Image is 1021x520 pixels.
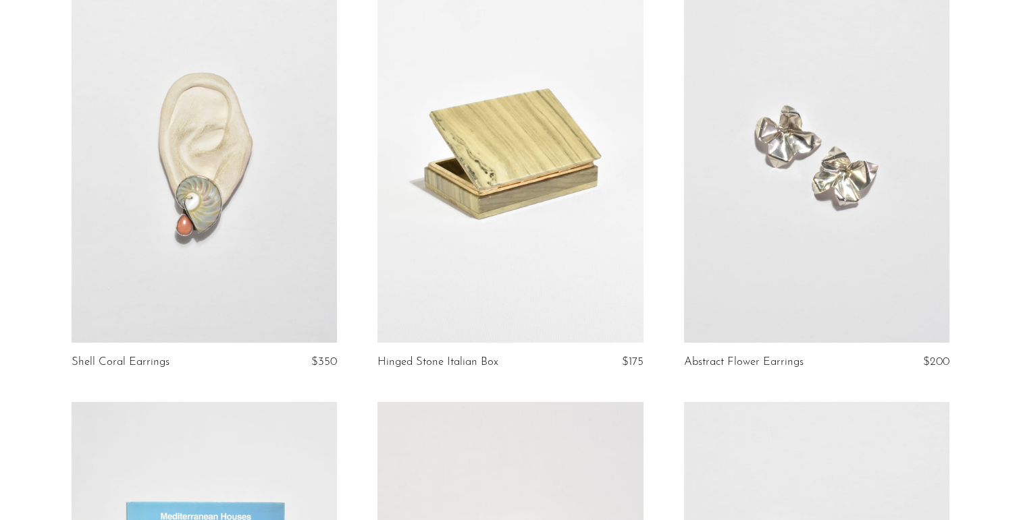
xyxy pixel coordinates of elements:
span: $200 [923,356,949,368]
span: $175 [622,356,644,368]
a: Shell Coral Earrings [72,356,169,368]
span: $350 [311,356,337,368]
a: Abstract Flower Earrings [684,356,804,368]
a: Hinged Stone Italian Box [377,356,498,368]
